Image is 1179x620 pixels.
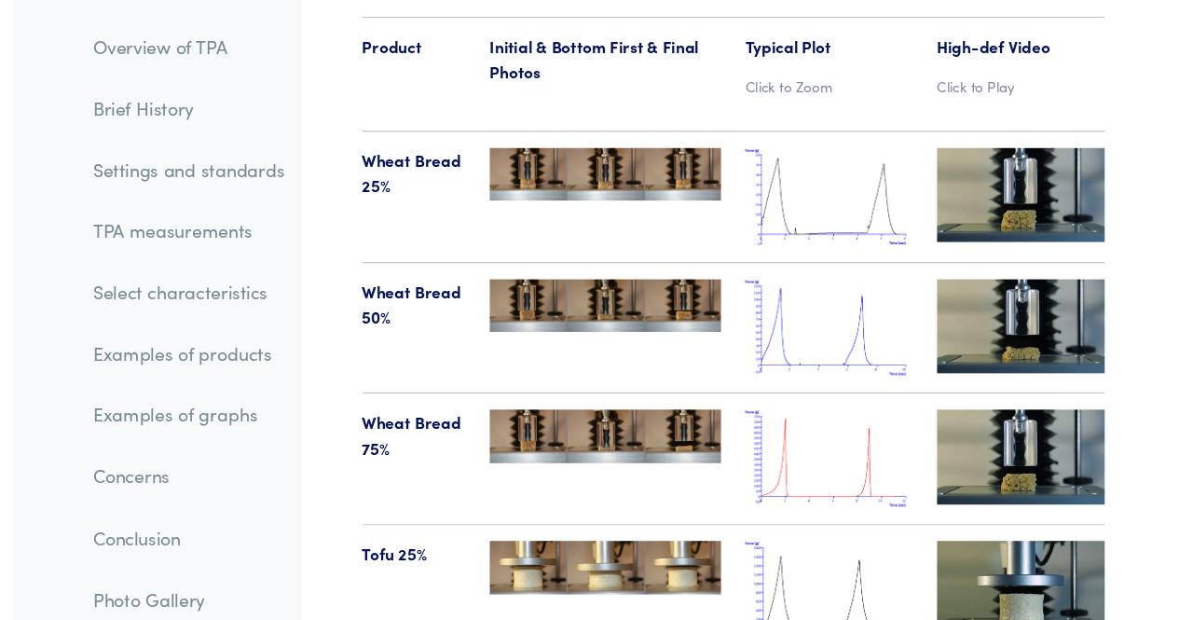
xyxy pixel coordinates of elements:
a: Conclusion [117,475,323,518]
a: Examples of products [117,306,323,349]
p: Click to Play [911,70,1065,90]
img: tofu_tpa_25.png [733,500,888,590]
a: Examples of graphs [117,362,323,405]
a: TPA measurements [117,192,323,235]
p: Tofu 25% [380,500,476,524]
p: High-def Video [911,32,1065,56]
p: Wheat Bread 75% [380,379,476,426]
img: wheat_bread_tpa_50.png [733,258,888,349]
img: wheat_bread-videotn-50.jpg [911,258,1065,345]
p: Initial & Bottom First & Final Photos [498,32,711,79]
a: Overview of TPA [117,22,323,65]
p: Wheat Bread 50% [380,258,476,306]
img: wheat_bread_tpa_75.png [733,379,888,469]
p: Product [380,32,476,56]
img: wheat_bread-videotn-75.jpg [911,379,1065,465]
img: tofu-videotn-25.jpg [911,500,1065,586]
a: Photo Gallery [117,531,323,574]
a: Settings and standards [117,135,323,178]
a: Concerns [117,419,323,462]
img: tofu-25-123-tpa.jpg [498,500,711,549]
img: wheat_bread-75-123-tpa.jpg [498,379,711,427]
img: wheat_bread-videotn-25.jpg [911,137,1065,224]
p: Click to Zoom [733,70,888,90]
img: wheat_bread_tpa_25.png [733,137,888,227]
a: Select characteristics [117,249,323,292]
p: Wheat Bread 25% [380,137,476,185]
img: wheat_bread-50-123-tpa.jpg [498,258,711,307]
a: Brief History [117,79,323,122]
p: Typical Plot [733,32,888,56]
img: wheat_bread-25-123-tpa.jpg [498,137,711,186]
